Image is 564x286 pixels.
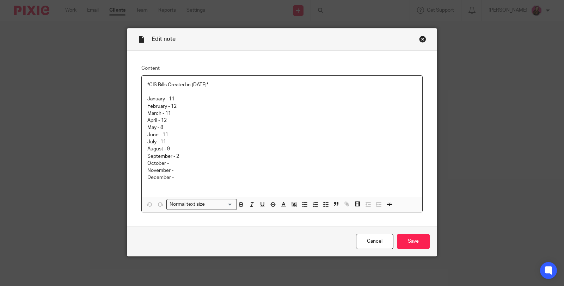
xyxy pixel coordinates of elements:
[147,103,417,110] p: February - 12
[147,145,417,153] p: August - 9
[147,160,417,167] p: October -
[152,36,176,42] span: Edit note
[147,81,417,88] p: *CIS Bills Created in [DATE]*
[147,117,417,124] p: April - 12
[147,131,417,138] p: June - 11
[397,234,430,249] input: Save
[207,201,233,208] input: Search for option
[168,201,207,208] span: Normal text size
[147,110,417,117] p: March - 11
[419,36,426,43] div: Close this dialog window
[147,95,417,102] p: January - 11
[356,234,393,249] a: Cancel
[166,199,237,210] div: Search for option
[147,167,417,174] p: November -
[147,153,417,160] p: September - 2
[147,124,417,131] p: May - 8
[141,65,423,72] label: Content
[147,138,417,145] p: July - 11
[147,174,417,181] p: December -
